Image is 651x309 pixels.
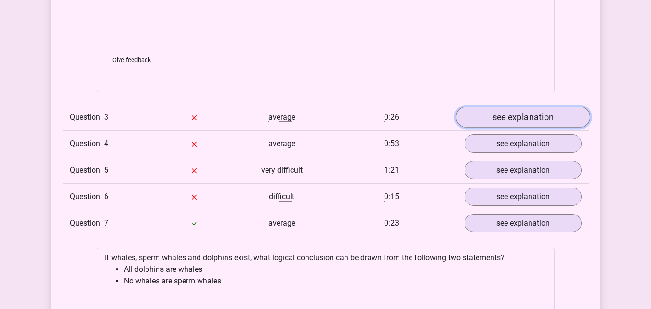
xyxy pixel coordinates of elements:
[465,134,582,153] a: see explanation
[384,112,399,122] span: 0:26
[70,138,104,149] span: Question
[112,56,151,64] span: Give feedback
[104,218,108,228] span: 7
[104,139,108,148] span: 4
[70,191,104,202] span: Question
[104,165,108,175] span: 5
[384,165,399,175] span: 1:21
[384,192,399,202] span: 0:15
[124,264,547,275] li: All dolphins are whales
[268,112,295,122] span: average
[104,192,108,201] span: 6
[455,107,590,128] a: see explanation
[70,217,104,229] span: Question
[268,139,295,148] span: average
[384,218,399,228] span: 0:23
[384,139,399,148] span: 0:53
[465,161,582,179] a: see explanation
[124,275,547,287] li: No whales are sperm whales
[70,164,104,176] span: Question
[465,214,582,232] a: see explanation
[465,188,582,206] a: see explanation
[268,218,295,228] span: average
[269,192,294,202] span: difficult
[70,111,104,123] span: Question
[104,112,108,121] span: 3
[261,165,303,175] span: very difficult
